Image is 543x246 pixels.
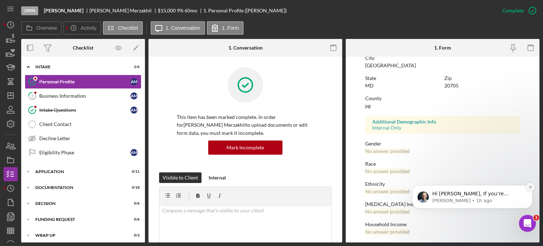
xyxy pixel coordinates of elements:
[207,21,244,35] button: 1. Form
[25,75,141,89] a: Personal ProfileAM
[365,181,520,187] div: Ethnicity
[365,168,410,174] div: No answer provided
[16,44,27,55] img: Profile image for David
[130,92,138,99] div: A M
[444,75,520,81] div: Zip
[533,215,539,221] span: 1
[35,185,122,190] div: Documentation
[209,172,226,183] div: Internal
[103,21,143,35] button: Checklist
[158,7,176,13] span: $15,000
[166,25,200,31] label: 1. Conversation
[81,25,96,31] label: Activity
[39,93,130,99] div: Business Information
[127,217,140,222] div: 0 / 6
[177,8,183,13] div: 9 %
[365,96,520,101] div: County
[130,149,138,156] div: A M
[434,45,451,51] div: 1. Form
[25,131,141,145] a: Decline Letter
[159,172,202,183] button: Visible to Client
[127,201,140,206] div: 0 / 6
[365,161,520,167] div: Race
[127,170,140,174] div: 0 / 11
[35,233,122,238] div: Wrap up
[35,201,122,206] div: Decision
[365,103,370,109] div: pg
[502,4,524,18] div: Complete
[365,141,520,147] div: Gender
[205,172,229,183] button: Internal
[21,6,38,15] div: Open
[365,229,410,235] div: No answer provided
[39,79,130,85] div: Personal Profile
[44,8,83,13] b: [PERSON_NAME]
[25,103,141,117] a: Intake QuestionsAM
[203,8,287,13] div: 1. Personal Profile ([PERSON_NAME])
[372,119,513,125] div: Additional Demographic Info
[31,43,120,161] span: Hi [PERSON_NAME], If you’re receiving this message, it seems you've logged at least 30 sessions. ...
[444,83,459,88] div: 20705
[365,75,441,81] div: State
[124,35,133,44] button: Dismiss notification
[25,89,141,103] a: 2Business InformationAM
[519,215,536,232] iframe: Intercom live chat
[127,65,140,69] div: 2 / 6
[130,78,138,85] div: A M
[21,21,62,35] button: Overview
[372,125,513,131] div: Internal Only
[35,217,122,222] div: Funding Request
[365,201,520,207] div: [MEDICAL_DATA] Individual
[177,113,314,137] p: This item has been marked complete. In order for [PERSON_NAME] Merzakhil to upload documents or e...
[35,170,122,174] div: Application
[25,117,141,131] a: Client Contact
[130,107,138,114] div: A M
[118,25,138,31] label: Checklist
[495,4,539,18] button: Complete
[39,107,130,113] div: Intake Questions
[163,172,198,183] div: Visible to Client
[228,45,263,51] div: 1. Conversation
[11,38,131,61] div: message notification from David, 1h ago. Hi Colleen, If you’re receiving this message, it seems y...
[365,222,520,227] div: Household Income
[36,25,57,31] label: Overview
[31,93,33,98] tspan: 2
[25,145,141,160] a: Eligibility PhaseAM
[365,209,410,214] div: No answer provided
[365,148,410,154] div: No answer provided
[39,150,130,155] div: Eligibility Phase
[365,189,410,194] div: No answer provided
[222,25,239,31] label: 1. Form
[39,136,141,141] div: Decline Letter
[127,233,140,238] div: 0 / 2
[39,121,141,127] div: Client Contact
[151,21,205,35] button: 1. Conversation
[63,21,101,35] button: Activity
[185,8,197,13] div: 60 mo
[73,45,93,51] div: Checklist
[365,63,416,68] div: [GEOGRAPHIC_DATA]
[402,148,543,227] iframe: Intercom notifications message
[208,141,282,155] button: Mark Incomplete
[31,50,122,56] p: Message from David, sent 1h ago
[127,185,140,190] div: 0 / 18
[89,8,158,13] div: [PERSON_NAME] Merzakhil
[35,65,122,69] div: Intake
[365,55,520,61] div: City
[227,141,264,155] div: Mark Incomplete
[365,83,374,88] div: MD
